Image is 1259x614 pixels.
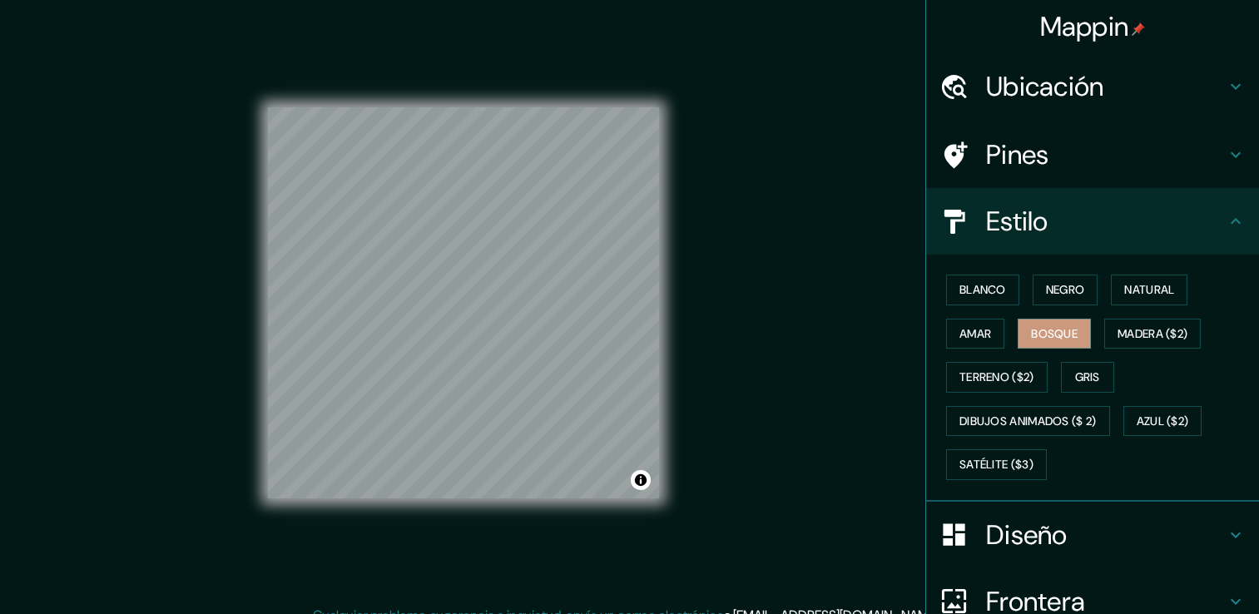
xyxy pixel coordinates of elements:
font: Amar [959,324,991,344]
button: Terreno ($2) [946,362,1048,393]
button: Natural [1111,275,1187,305]
button: Satélite ($3) [946,449,1047,480]
iframe: Help widget launcher [1111,549,1241,596]
font: Azul ($2) [1137,411,1189,432]
h4: Estilo [986,205,1226,238]
div: Estilo [926,188,1259,255]
button: Alternar atribución [631,470,651,490]
h4: Diseño [986,518,1226,552]
button: Madera ($2) [1104,319,1201,349]
canvas: Mapa [268,107,659,498]
font: Satélite ($3) [959,454,1033,475]
font: Negro [1046,280,1085,300]
font: Madera ($2) [1118,324,1187,344]
font: Terreno ($2) [959,367,1034,388]
font: Mappin [1040,9,1129,44]
font: Dibujos animados ($ 2) [959,411,1097,432]
h4: Ubicación [986,70,1226,103]
font: Natural [1124,280,1174,300]
button: Blanco [946,275,1019,305]
div: Diseño [926,502,1259,568]
img: pin-icon.png [1132,22,1145,36]
font: Blanco [959,280,1006,300]
div: Pines [926,121,1259,188]
button: Gris [1061,362,1114,393]
button: Dibujos animados ($ 2) [946,406,1110,437]
font: Gris [1075,367,1100,388]
font: Bosque [1031,324,1078,344]
button: Amar [946,319,1004,349]
button: Negro [1033,275,1098,305]
h4: Pines [986,138,1226,171]
button: Azul ($2) [1123,406,1202,437]
div: Ubicación [926,53,1259,120]
button: Bosque [1018,319,1091,349]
